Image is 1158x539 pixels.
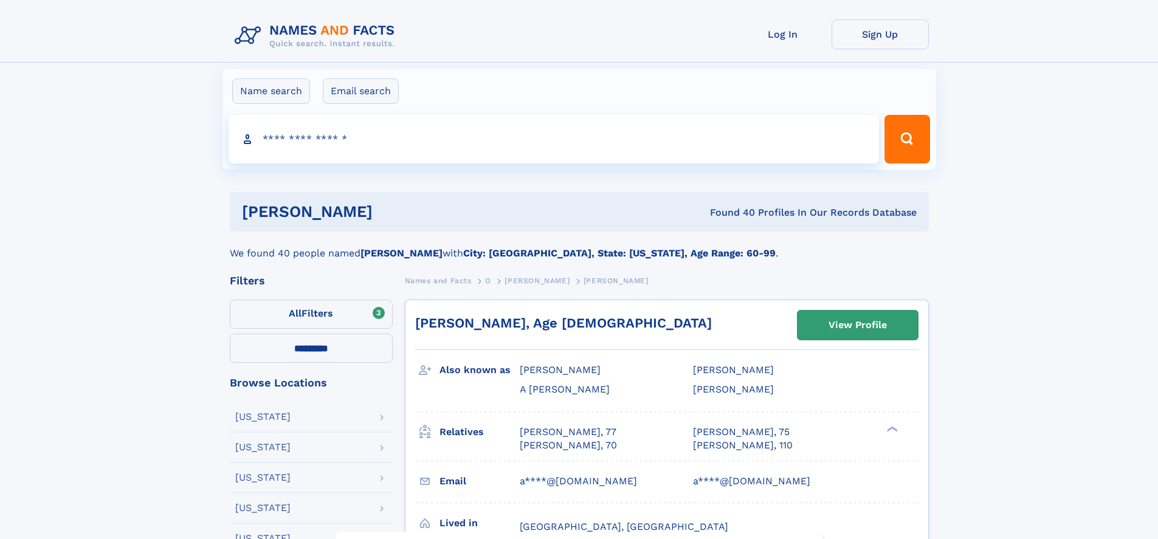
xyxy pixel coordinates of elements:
[235,473,291,482] div: [US_STATE]
[798,311,918,340] a: View Profile
[829,311,887,339] div: View Profile
[439,513,520,534] h3: Lived in
[323,78,399,104] label: Email search
[520,383,610,395] span: A [PERSON_NAME]
[230,232,929,261] div: We found 40 people named with .
[242,204,542,219] h1: [PERSON_NAME]
[520,521,728,532] span: [GEOGRAPHIC_DATA], [GEOGRAPHIC_DATA]
[520,425,616,439] a: [PERSON_NAME], 77
[405,273,472,288] a: Names and Facts
[230,377,393,388] div: Browse Locations
[520,364,601,376] span: [PERSON_NAME]
[230,275,393,286] div: Filters
[232,78,310,104] label: Name search
[415,315,712,331] a: [PERSON_NAME], Age [DEMOGRAPHIC_DATA]
[520,439,617,452] a: [PERSON_NAME], 70
[229,115,880,163] input: search input
[439,360,520,380] h3: Also known as
[832,19,929,49] a: Sign Up
[693,439,793,452] a: [PERSON_NAME], 110
[235,503,291,513] div: [US_STATE]
[485,276,491,285] span: O
[235,412,291,422] div: [US_STATE]
[230,300,393,329] label: Filters
[584,276,649,285] span: [PERSON_NAME]
[734,19,832,49] a: Log In
[884,425,898,433] div: ❯
[485,273,491,288] a: O
[439,471,520,492] h3: Email
[693,425,790,439] a: [PERSON_NAME], 75
[505,273,570,288] a: [PERSON_NAME]
[463,247,776,259] b: City: [GEOGRAPHIC_DATA], State: [US_STATE], Age Range: 60-99
[693,364,774,376] span: [PERSON_NAME]
[505,276,570,285] span: [PERSON_NAME]
[541,206,917,219] div: Found 40 Profiles In Our Records Database
[230,19,405,52] img: Logo Names and Facts
[693,383,774,395] span: [PERSON_NAME]
[884,115,929,163] button: Search Button
[360,247,443,259] b: [PERSON_NAME]
[289,307,302,319] span: All
[439,422,520,442] h3: Relatives
[235,442,291,452] div: [US_STATE]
